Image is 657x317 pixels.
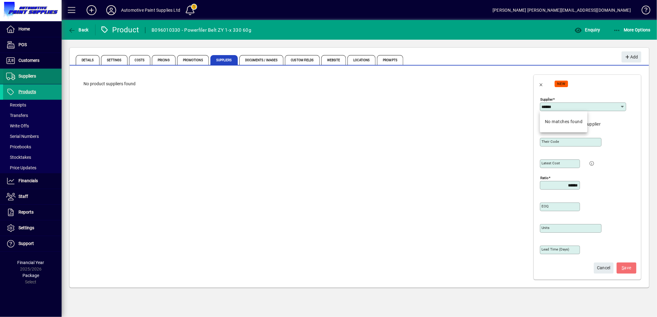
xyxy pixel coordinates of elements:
div: Automotive Paint Supplies Ltd [121,5,180,15]
span: Costs [129,55,151,65]
div: No product suppliers found [77,74,523,93]
span: Settings [18,225,34,230]
span: Custom Fields [285,55,319,65]
mat-label: Lead time (days) [541,247,569,251]
span: POS [18,42,27,47]
a: Support [3,236,62,251]
mat-label: Latest cost [541,161,560,165]
a: Transfers [3,110,62,121]
span: Pricebooks [6,144,31,149]
mat-option: No matches found [540,114,587,130]
mat-label: Supplier [540,97,553,102]
span: NEW [557,82,566,86]
span: Back [68,27,89,32]
span: Suppliers [18,74,36,78]
a: Home [3,22,62,37]
a: Customers [3,53,62,68]
a: Knowledge Base [637,1,649,21]
div: No matches found [545,118,582,125]
span: Website [321,55,346,65]
div: [PERSON_NAME] [PERSON_NAME][EMAIL_ADDRESS][DOMAIN_NAME] [493,5,631,15]
span: Price Updates [6,165,36,170]
button: Back [534,76,549,91]
span: Documents / Images [239,55,284,65]
a: POS [3,37,62,53]
a: Serial Numbers [3,131,62,142]
div: B096010330 - Powerfiler Belt ZY 1-x 330 60g [152,25,251,35]
span: ave [622,263,631,273]
mat-label: Ratio [540,176,549,180]
span: Settings [101,55,128,65]
span: Enquiry [574,27,600,32]
button: Save [617,263,636,274]
span: Locations [347,55,375,65]
span: S [622,265,624,270]
a: Settings [3,220,62,236]
span: Support [18,241,34,246]
a: Suppliers [3,69,62,84]
span: Financial Year [18,260,44,265]
span: Details [76,55,99,65]
button: Enquiry [573,24,602,35]
button: Add [82,5,101,16]
span: Receipts [6,102,26,107]
span: Stocktakes [6,155,31,160]
span: Promotions [177,55,209,65]
a: Pricebooks [3,142,62,152]
mat-label: Units [541,226,550,230]
span: Reports [18,210,34,215]
span: Financials [18,178,38,183]
span: Products [18,89,36,94]
span: Package [22,273,39,278]
a: Receipts [3,100,62,110]
a: Write Offs [3,121,62,131]
button: Add [622,51,641,62]
span: Customers [18,58,39,63]
a: Financials [3,173,62,189]
a: Reports [3,205,62,220]
span: Add [625,52,638,62]
a: Stocktakes [3,152,62,163]
span: Cancel [597,263,610,273]
button: Cancel [594,263,614,274]
span: Staff [18,194,28,199]
button: Back [67,24,90,35]
span: Home [18,26,30,31]
span: Suppliers [210,55,238,65]
a: Staff [3,189,62,204]
span: Serial Numbers [6,134,39,139]
span: Transfers [6,113,28,118]
button: More Options [612,24,652,35]
span: More Options [613,27,651,32]
button: Profile [101,5,121,16]
a: Price Updates [3,163,62,173]
div: Product [100,25,139,35]
app-page-header-button: Back [62,24,95,35]
mat-label: Their code [541,139,559,144]
span: Write Offs [6,123,29,128]
span: Prompts [377,55,403,65]
span: Pricing [152,55,176,65]
mat-label: EOQ [541,204,549,208]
